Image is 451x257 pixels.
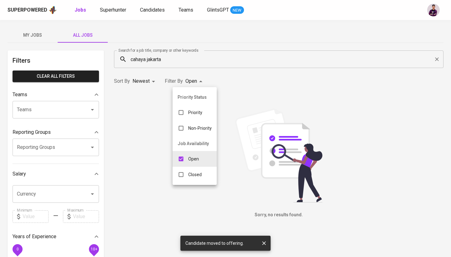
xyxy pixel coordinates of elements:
[188,156,199,162] p: Open
[188,125,212,131] p: Non-Priority
[173,90,217,105] li: Priority Status
[188,171,202,178] p: Closed
[185,238,244,249] div: Candidate moved to offering.
[173,136,217,151] li: Job Availability
[188,109,202,116] p: Priority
